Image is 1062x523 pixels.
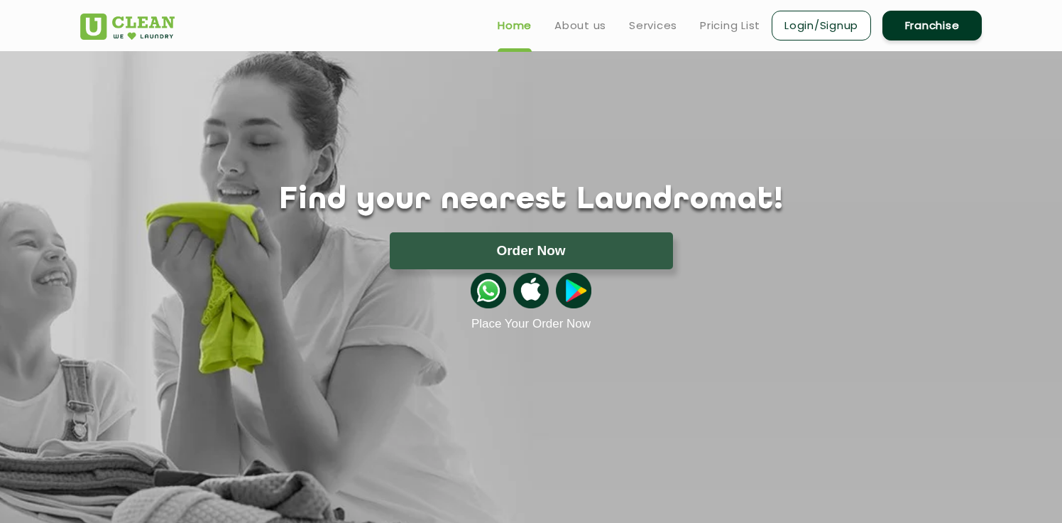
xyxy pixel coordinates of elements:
[700,17,760,34] a: Pricing List
[513,273,549,308] img: apple-icon.png
[554,17,606,34] a: About us
[498,17,532,34] a: Home
[80,14,175,40] img: UClean Laundry and Dry Cleaning
[882,11,982,41] a: Franchise
[556,273,591,308] img: playstoreicon.png
[70,183,992,218] h1: Find your nearest Laundromat!
[471,317,591,331] a: Place Your Order Now
[471,273,506,308] img: whatsappicon.png
[629,17,677,34] a: Services
[772,11,871,41] a: Login/Signup
[390,232,673,269] button: Order Now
